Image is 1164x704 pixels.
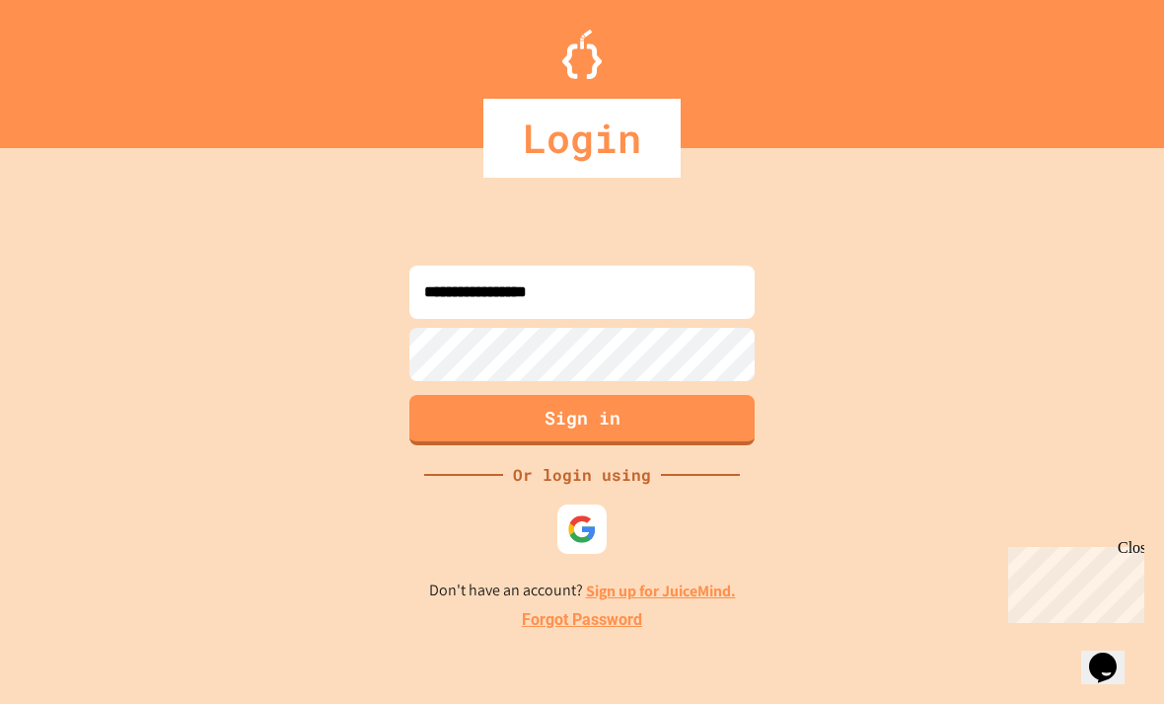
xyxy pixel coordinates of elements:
[562,30,602,79] img: Logo.svg
[1000,539,1144,623] iframe: chat widget
[409,395,755,445] button: Sign in
[8,8,136,125] div: Chat with us now!Close
[567,514,597,544] img: google-icon.svg
[503,463,661,487] div: Or login using
[1081,625,1144,684] iframe: chat widget
[586,581,736,601] a: Sign up for JuiceMind.
[429,579,736,603] p: Don't have an account?
[522,608,642,632] a: Forgot Password
[483,99,681,178] div: Login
